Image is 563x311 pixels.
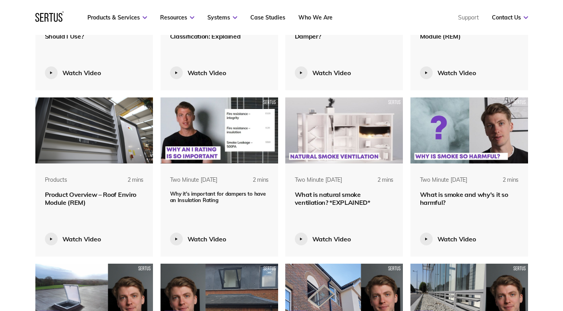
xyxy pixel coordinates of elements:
div: Watch Video [312,235,351,243]
a: Support [458,14,479,21]
a: Case Studies [250,14,285,21]
div: Watch Video [62,69,101,77]
a: Resources [160,14,194,21]
div: Products [45,176,67,184]
div: Watch Video [437,69,476,77]
div: 2 mins [360,176,393,190]
span: What is smoke and why's it so harmful? [420,190,508,206]
div: 2 mins [236,176,269,190]
a: Products & Services [87,14,147,21]
span: What is natural smoke ventilation? *EXPLAINED* [295,190,370,206]
a: Contact Us [492,14,528,21]
div: Watch Video [312,69,351,77]
iframe: Chat Widget [420,219,563,311]
div: Watch Video [188,69,226,77]
a: Systems [207,14,237,21]
div: 2 mins [110,176,143,190]
div: 2 mins [486,176,519,190]
div: Two Minute [DATE] [420,176,468,184]
div: Watch Video [188,235,226,243]
span: Why it's important for dampers to have an Insulation Rating [170,190,266,203]
div: Two Minute [DATE] [295,176,342,184]
span: Product Overview – Roof Enviro Module (REM) [45,190,136,206]
div: Two Minute [DATE] [170,176,218,184]
div: Watch Video [62,235,101,243]
a: Who We Are [298,14,333,21]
